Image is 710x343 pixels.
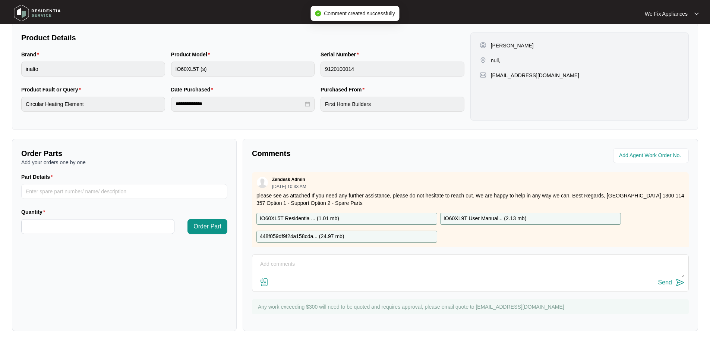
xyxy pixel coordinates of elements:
input: Part Details [21,184,227,199]
input: Purchased From [321,97,464,112]
p: Any work exceeding $300 will need to be quoted and requires approval, please email quote to [EMAI... [258,303,685,311]
label: Serial Number [321,51,362,58]
p: Add your orders one by one [21,159,227,166]
img: dropdown arrow [694,12,699,16]
span: check-circle [315,10,321,16]
p: Comments [252,148,465,159]
input: Product Fault or Query [21,97,165,112]
p: IO60XL9T User Manual... ( 2.13 mb ) [444,215,526,223]
p: 448f059df9f24a158cda... ( 24.97 mb ) [260,233,344,241]
label: Product Model [171,51,213,58]
p: null, [491,57,501,64]
div: Send [658,279,672,286]
input: Date Purchased [176,100,304,108]
label: Purchased From [321,86,367,93]
button: Send [658,278,685,288]
span: Comment created successfully [324,10,395,16]
p: [EMAIL_ADDRESS][DOMAIN_NAME] [491,72,579,79]
span: Order Part [193,222,221,231]
p: please see as attached If you need any further assistance, please do not hesitate to reach out. W... [256,192,684,207]
input: Add Agent Work Order No. [619,151,684,160]
input: Brand [21,62,165,77]
p: IO60XL5T Residentia ... ( 1.01 mb ) [260,215,339,223]
p: Zendesk Admin [272,177,305,183]
img: send-icon.svg [676,278,685,287]
p: [DATE] 10:33 AM [272,184,306,189]
label: Part Details [21,173,56,181]
input: Serial Number [321,62,464,77]
img: user.svg [257,177,268,188]
p: Order Parts [21,148,227,159]
label: Product Fault or Query [21,86,84,93]
p: We Fix Appliances [645,10,688,18]
img: map-pin [480,72,486,78]
label: Date Purchased [171,86,216,93]
input: Product Model [171,62,315,77]
img: user-pin [480,42,486,49]
p: Product Details [21,32,464,43]
input: Quantity [22,219,174,234]
button: Order Part [187,219,227,234]
label: Brand [21,51,42,58]
img: map-pin [480,57,486,63]
p: [PERSON_NAME] [491,42,534,49]
label: Quantity [21,208,48,216]
img: residentia service logo [11,2,63,24]
img: file-attachment-doc.svg [260,278,269,287]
